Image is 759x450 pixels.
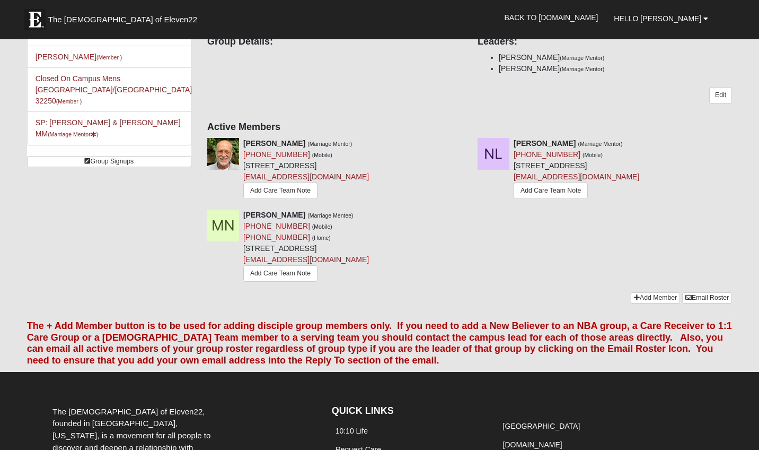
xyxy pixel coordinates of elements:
[27,321,732,366] font: The + Add Member button is to be used for adding disciple group members only. If you need to add ...
[478,36,732,48] h4: Leaders:
[19,4,231,30] a: The [DEMOGRAPHIC_DATA] of Eleven22
[631,292,680,304] a: Add Member
[243,265,317,282] a: Add Care Team Note
[514,139,576,148] strong: [PERSON_NAME]
[583,152,603,158] small: (Mobile)
[514,183,588,199] a: Add Care Team Note
[312,223,332,230] small: (Mobile)
[96,54,122,60] small: (Member )
[48,14,197,25] span: The [DEMOGRAPHIC_DATA] of Eleven22
[560,66,604,72] small: (Marriage Mentor)
[312,235,331,241] small: (Home)
[709,88,732,103] a: Edit
[307,141,352,147] small: (Marriage Mentor)
[497,4,606,31] a: Back to [DOMAIN_NAME]
[243,183,317,199] a: Add Care Team Note
[243,150,310,159] a: [PHONE_NUMBER]
[682,292,732,304] a: Email Roster
[243,139,305,148] strong: [PERSON_NAME]
[27,156,191,167] a: Group Signups
[243,222,310,230] a: [PHONE_NUMBER]
[243,255,369,264] a: [EMAIL_ADDRESS][DOMAIN_NAME]
[243,210,369,284] div: [STREET_ADDRESS]
[336,427,368,435] a: 10:10 Life
[514,138,639,202] div: [STREET_ADDRESS]
[36,118,181,138] a: SP: [PERSON_NAME] & [PERSON_NAME] MM(Marriage Mentor)
[307,212,353,219] small: (Marriage Mentee)
[48,131,98,137] small: (Marriage Mentor )
[207,36,462,48] h4: Group Details:
[514,150,580,159] a: [PHONE_NUMBER]
[499,63,732,74] li: [PERSON_NAME]
[36,53,122,61] a: [PERSON_NAME](Member )
[606,5,716,32] a: Hello [PERSON_NAME]
[560,55,604,61] small: (Marriage Mentor)
[332,405,483,417] h4: QUICK LINKS
[312,152,332,158] small: (Mobile)
[24,9,46,30] img: Eleven22 logo
[499,52,732,63] li: [PERSON_NAME]
[243,211,305,219] strong: [PERSON_NAME]
[56,98,82,105] small: (Member )
[503,422,580,430] a: [GEOGRAPHIC_DATA]
[614,14,701,23] span: Hello [PERSON_NAME]
[243,138,369,202] div: [STREET_ADDRESS]
[207,122,732,133] h4: Active Members
[514,172,639,181] a: [EMAIL_ADDRESS][DOMAIN_NAME]
[36,74,192,105] a: Closed On Campus Mens [GEOGRAPHIC_DATA]/[GEOGRAPHIC_DATA] 32250(Member )
[243,233,310,241] a: [PHONE_NUMBER]
[578,141,622,147] small: (Marriage Mentor)
[243,172,369,181] a: [EMAIL_ADDRESS][DOMAIN_NAME]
